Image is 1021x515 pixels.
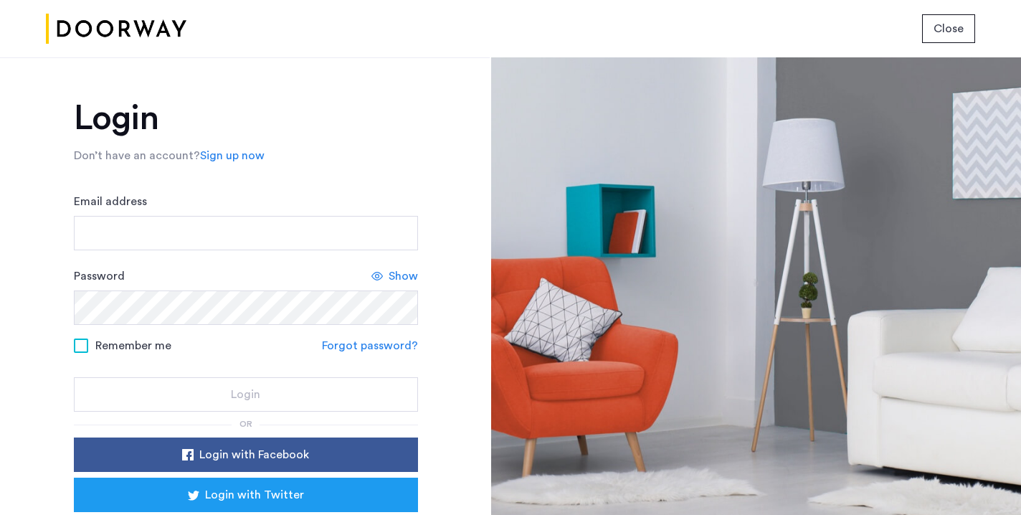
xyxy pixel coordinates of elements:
span: Login with Facebook [199,446,309,463]
span: Close [934,20,964,37]
span: Login [231,386,260,403]
span: or [239,420,252,428]
a: Sign up now [200,147,265,164]
button: button [74,438,418,472]
button: button [922,14,975,43]
label: Password [74,268,125,285]
span: Login with Twitter [205,486,304,504]
span: Show [389,268,418,285]
span: Remember me [95,337,171,354]
label: Email address [74,193,147,210]
h1: Login [74,101,418,136]
button: button [74,478,418,512]
button: button [74,377,418,412]
a: Forgot password? [322,337,418,354]
span: Don’t have an account? [74,150,200,161]
img: logo [46,2,186,56]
